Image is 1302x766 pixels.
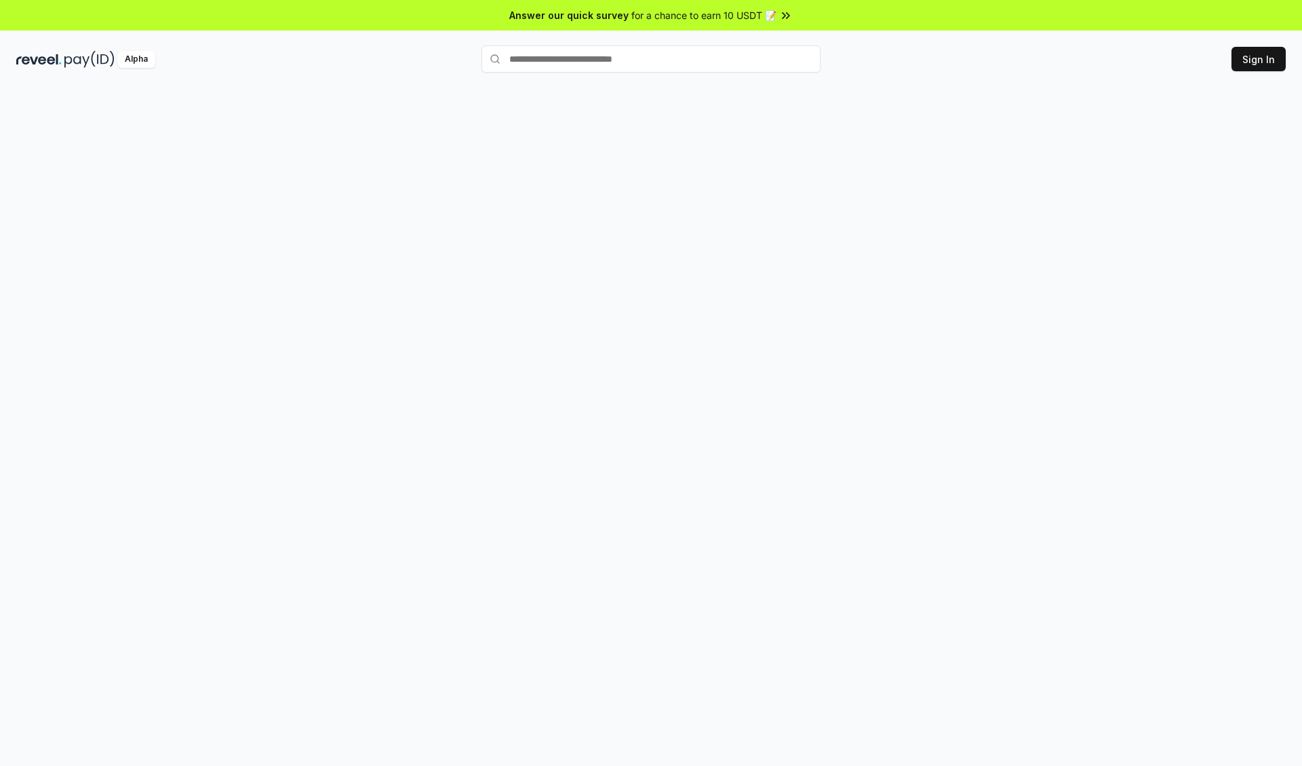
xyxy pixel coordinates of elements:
button: Sign In [1231,47,1286,71]
img: pay_id [64,51,115,68]
span: Answer our quick survey [509,8,629,22]
div: Alpha [117,51,155,68]
span: for a chance to earn 10 USDT 📝 [631,8,776,22]
img: reveel_dark [16,51,62,68]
